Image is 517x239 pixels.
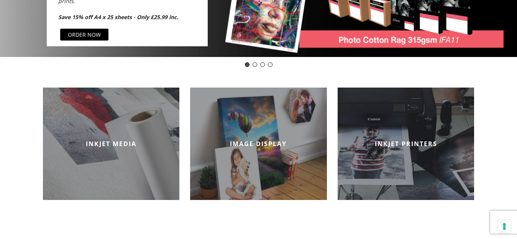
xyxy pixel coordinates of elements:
div: Innova-general [253,62,257,67]
div: DOTD IFA11 [245,62,249,67]
h2: IMAGE DISPLAY [190,140,327,148]
div: ORDER NOW [68,31,101,39]
h2: INKJET PRINTERS [338,140,474,148]
div: pinch book [260,62,265,67]
div: Choose slide to display. [243,61,274,68]
button: Your consent preferences for tracking technologies [498,220,511,233]
div: DOTWEEK- IFA39 [268,62,272,67]
a: ORDER NOW [60,29,108,41]
b: Save 15% off A4 x 25 sheets - Only £25.99 inc. [58,13,178,21]
h2: INKJET MEDIA [43,140,180,148]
